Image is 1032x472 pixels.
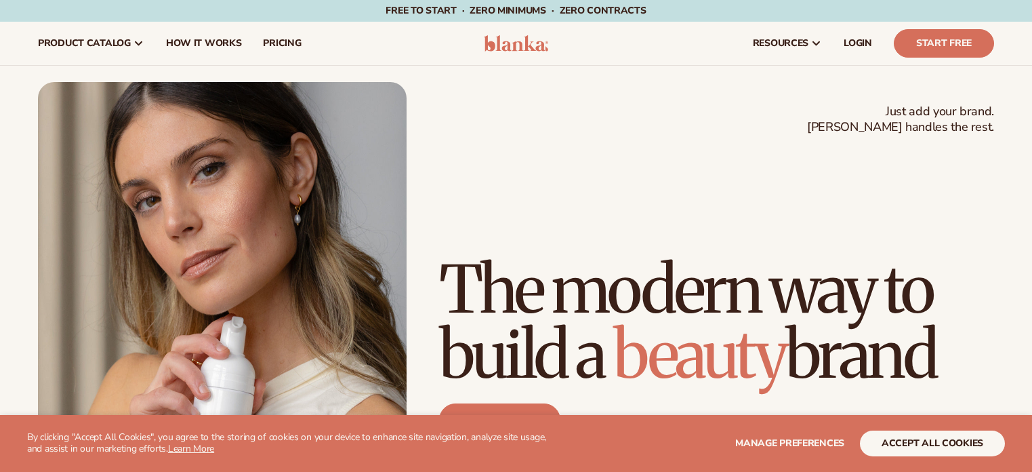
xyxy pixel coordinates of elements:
[386,4,646,17] span: Free to start · ZERO minimums · ZERO contracts
[844,38,872,49] span: LOGIN
[735,437,844,450] span: Manage preferences
[155,22,253,65] a: How It Works
[833,22,883,65] a: LOGIN
[807,104,994,136] span: Just add your brand. [PERSON_NAME] handles the rest.
[860,431,1005,456] button: accept all cookies
[252,22,312,65] a: pricing
[742,22,833,65] a: resources
[735,431,844,456] button: Manage preferences
[613,314,785,395] span: beauty
[484,35,548,52] img: logo
[166,38,242,49] span: How It Works
[439,404,560,436] a: Start free
[38,38,131,49] span: product catalog
[894,29,994,58] a: Start Free
[439,257,994,387] h1: The modern way to build a brand
[168,442,214,455] a: Learn More
[753,38,808,49] span: resources
[27,432,563,455] p: By clicking "Accept All Cookies", you agree to the storing of cookies on your device to enhance s...
[263,38,301,49] span: pricing
[27,22,155,65] a: product catalog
